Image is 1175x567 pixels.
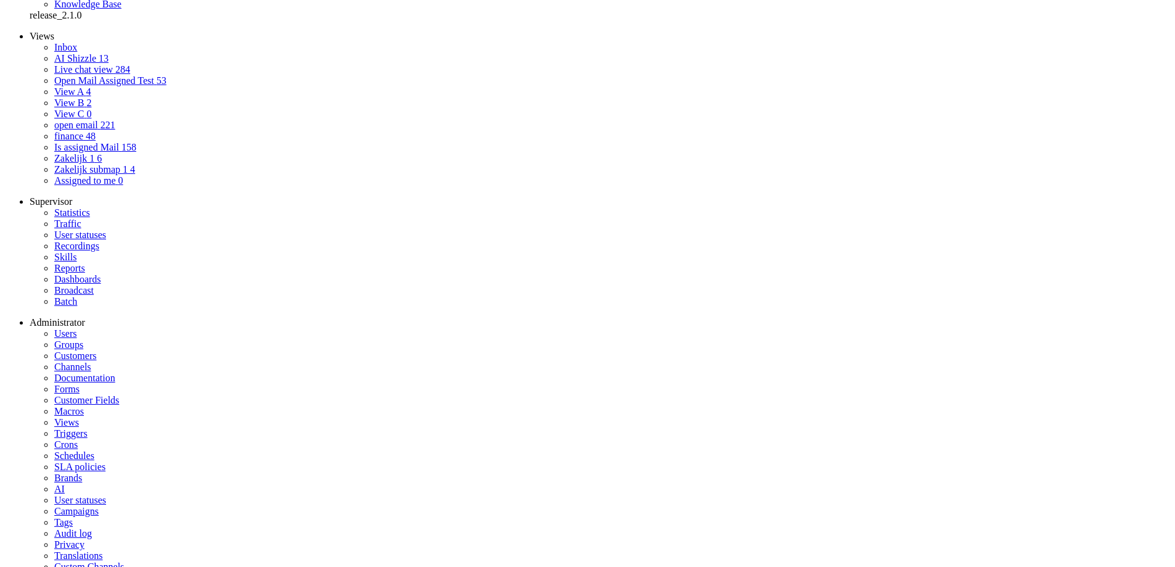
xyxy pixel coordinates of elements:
span: Live chat view [54,64,113,75]
span: finance [54,131,83,141]
span: 4 [86,86,91,97]
span: View B [54,97,84,108]
a: Brands [54,473,82,483]
span: 48 [86,131,96,141]
a: Users [54,328,76,339]
a: Is assigned Mail 158 [54,142,136,152]
a: Macros [54,406,84,416]
a: Dashboards [54,274,101,284]
a: open email 221 [54,120,115,130]
a: User statuses [54,230,106,240]
a: finance 48 [54,131,96,141]
a: Broadcast [54,285,94,296]
a: Open Mail Assigned Test 53 [54,75,167,86]
a: Schedules [54,450,94,461]
span: 2 [86,97,91,108]
a: Audit log [54,528,92,539]
span: 221 [101,120,115,130]
a: AI Shizzle 13 [54,53,109,64]
a: Traffic [54,218,81,229]
a: SLA policies [54,461,105,472]
span: Statistics [54,207,90,218]
span: View A [54,86,83,97]
a: Views [54,417,79,428]
a: Batch [54,296,77,307]
span: Is assigned Mail [54,142,119,152]
li: Administrator [30,317,1170,328]
span: 13 [99,53,109,64]
a: Live chat view 284 [54,64,130,75]
a: Customer Fields [54,395,119,405]
span: 4 [130,164,135,175]
a: Recordings [54,241,99,251]
span: Zakelijk submap 1 [54,164,128,175]
span: View C [54,109,84,119]
span: 158 [122,142,136,152]
a: Forms [54,384,80,394]
span: 0 [118,175,123,186]
a: Reports [54,263,85,273]
a: View C 0 [54,109,91,119]
li: Supervisor [30,196,1170,207]
span: AI Shizzle [54,53,96,64]
a: Tags [54,517,73,528]
span: AI [54,484,65,494]
a: Triggers [54,428,88,439]
span: Assigned to me [54,175,116,186]
li: Views [30,31,1170,42]
a: View A 4 [54,86,91,97]
span: open email [54,120,98,130]
a: Skills [54,252,76,262]
a: View B 2 [54,97,91,108]
span: Open Mail Assigned Test [54,75,154,86]
span: release_2.1.0 [30,10,81,20]
a: Crons [54,439,78,450]
a: Channels [54,362,91,372]
a: Assigned to me 0 [54,175,123,186]
a: Ai [54,484,65,494]
span: Zakelijk 1 [54,153,94,163]
a: Translations [54,550,103,561]
span: 284 [115,64,130,75]
a: Campaigns [54,506,99,516]
a: Customers [54,350,96,361]
a: Documentation [54,373,115,383]
a: Inbox [54,42,77,52]
a: Privacy [54,539,85,550]
span: 53 [157,75,167,86]
a: Zakelijk submap 1 4 [54,164,135,175]
a: Zakelijk 1 6 [54,153,102,163]
a: translate('statistics') [54,207,90,218]
a: User statuses [54,495,106,505]
span: 6 [97,153,102,163]
span: 0 [86,109,91,119]
a: Groups [54,339,83,350]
